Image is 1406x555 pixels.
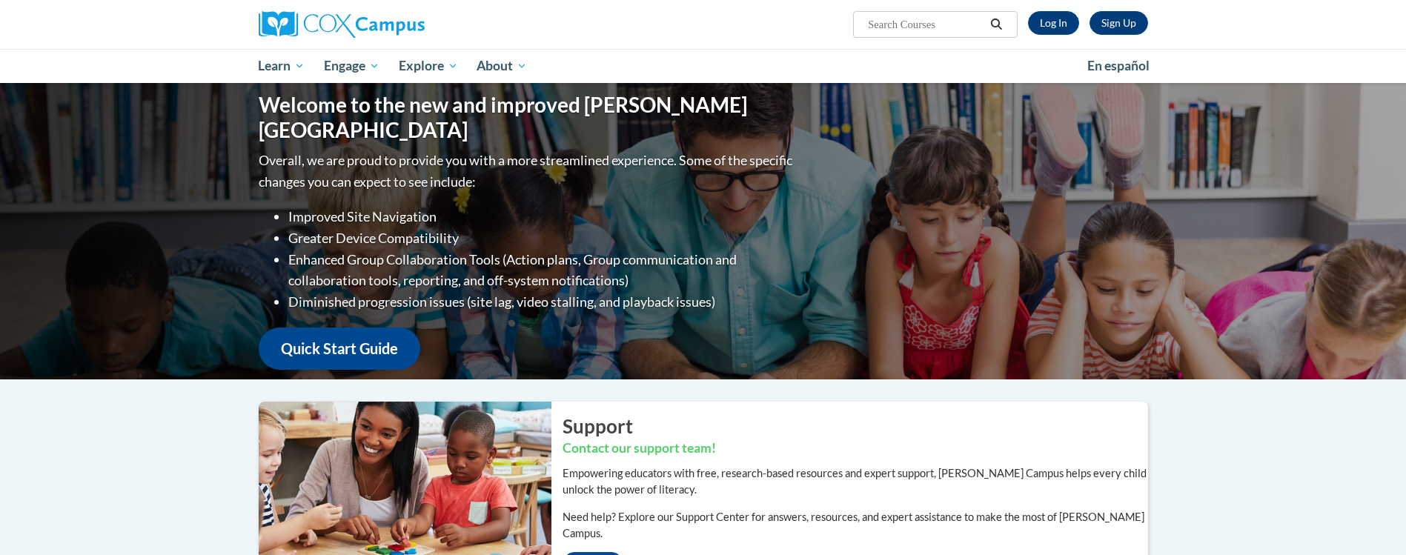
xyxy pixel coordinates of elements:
[314,49,389,83] a: Engage
[259,150,796,193] p: Overall, we are proud to provide you with a more streamlined experience. Some of the specific cha...
[288,227,796,249] li: Greater Device Compatibility
[563,439,1148,458] h3: Contact our support team!
[259,93,796,142] h1: Welcome to the new and improved [PERSON_NAME][GEOGRAPHIC_DATA]
[467,49,537,83] a: About
[985,16,1007,33] button: Search
[259,11,425,38] img: Cox Campus
[1090,11,1148,35] a: Register
[236,49,1170,83] div: Main menu
[399,57,458,75] span: Explore
[1087,58,1150,73] span: En español
[288,249,796,292] li: Enhanced Group Collaboration Tools (Action plans, Group communication and collaboration tools, re...
[477,57,527,75] span: About
[258,57,305,75] span: Learn
[563,509,1148,542] p: Need help? Explore our Support Center for answers, resources, and expert assistance to make the m...
[1028,11,1079,35] a: Log In
[563,465,1148,498] p: Empowering educators with free, research-based resources and expert support, [PERSON_NAME] Campus...
[866,16,985,33] input: Search Courses
[324,57,379,75] span: Engage
[259,328,420,370] a: Quick Start Guide
[288,206,796,227] li: Improved Site Navigation
[288,291,796,313] li: Diminished progression issues (site lag, video stalling, and playback issues)
[249,49,315,83] a: Learn
[259,11,540,38] a: Cox Campus
[1078,50,1159,82] a: En español
[563,413,1148,439] h2: Support
[389,49,468,83] a: Explore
